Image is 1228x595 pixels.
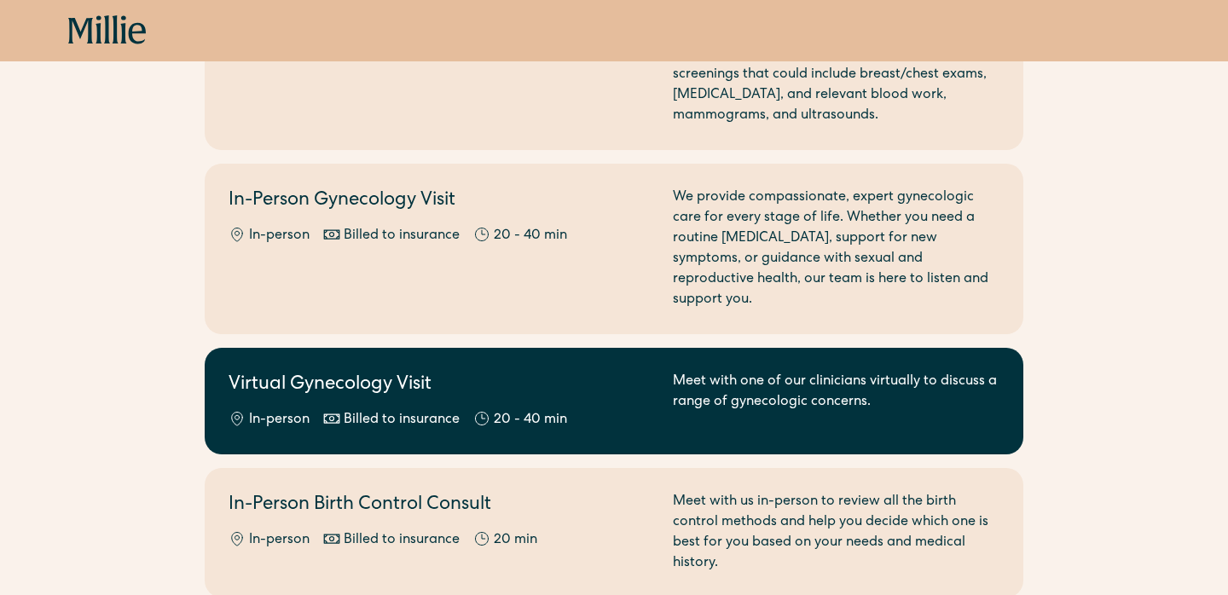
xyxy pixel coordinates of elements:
[494,530,537,551] div: 20 min
[344,530,460,551] div: Billed to insurance
[205,164,1023,334] a: In-Person Gynecology VisitIn-personBilled to insurance20 - 40 minWe provide compassionate, expert...
[673,188,999,310] div: We provide compassionate, expert gynecologic care for every stage of life. Whether you need a rou...
[229,188,652,216] h2: In-Person Gynecology Visit
[229,372,652,400] h2: Virtual Gynecology Visit
[229,492,652,520] h2: In-Person Birth Control Consult
[344,410,460,430] div: Billed to insurance
[249,226,310,246] div: In-person
[249,410,310,430] div: In-person
[205,348,1023,454] a: Virtual Gynecology VisitIn-personBilled to insurance20 - 40 minMeet with one of our clinicians vi...
[673,3,999,126] div: Annual wellness exams are a great time to check-in with a provider on your health. Wellness exams...
[344,226,460,246] div: Billed to insurance
[673,372,999,430] div: Meet with one of our clinicians virtually to discuss a range of gynecologic concerns.
[494,410,567,430] div: 20 - 40 min
[249,530,310,551] div: In-person
[494,226,567,246] div: 20 - 40 min
[673,492,999,574] div: Meet with us in-person to review all the birth control methods and help you decide which one is b...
